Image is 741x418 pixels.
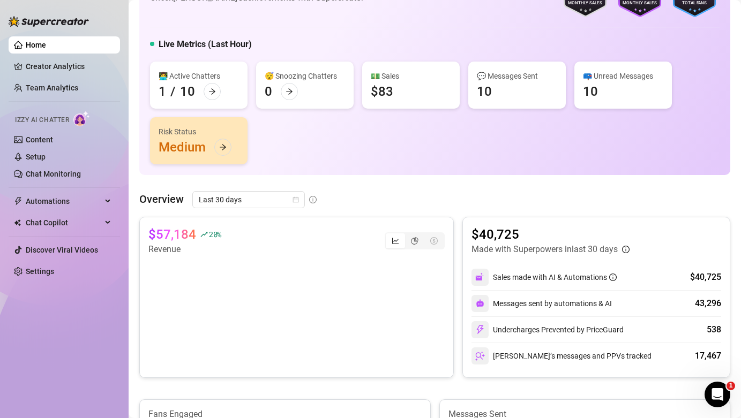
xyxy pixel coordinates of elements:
article: $40,725 [471,226,630,243]
img: svg%3e [475,272,485,282]
h5: Live Metrics (Last Hour) [159,38,252,51]
img: Chat Copilot [14,219,21,226]
a: Chat Monitoring [26,170,81,178]
div: 10 [477,83,492,100]
img: svg%3e [475,351,485,361]
a: Settings [26,267,54,276]
span: arrow-right [286,88,293,95]
div: Messages sent by automations & AI [471,295,612,312]
span: Izzy AI Chatter [15,115,69,125]
span: 1 [727,382,735,390]
span: arrow-right [219,143,227,151]
div: 43,296 [695,297,721,310]
a: Setup [26,153,46,161]
div: 1 [159,83,166,100]
span: pie-chart [411,237,418,245]
div: 0 [265,83,272,100]
a: Creator Analytics [26,58,111,75]
span: thunderbolt [14,197,23,206]
div: $83 [371,83,393,100]
span: rise [200,231,208,238]
span: info-circle [622,246,630,253]
div: Risk Status [159,126,239,138]
div: 💵 Sales [371,70,451,82]
span: info-circle [609,273,617,281]
div: 538 [707,323,721,336]
img: svg%3e [475,325,485,335]
img: svg%3e [476,299,484,308]
div: $40,725 [690,271,721,284]
article: Made with Superpowers in last 30 days [471,243,618,256]
span: Automations [26,193,102,210]
iframe: Intercom live chat [705,382,730,407]
a: Team Analytics [26,83,78,92]
span: dollar-circle [430,237,438,245]
div: Sales made with AI & Automations [493,271,617,283]
span: Last 30 days [199,192,298,208]
img: AI Chatter [73,111,90,126]
div: 👩‍💻 Active Chatters [159,70,239,82]
span: info-circle [309,196,317,203]
article: Revenue [148,243,221,256]
div: 10 [180,83,195,100]
div: 📪 Unread Messages [583,70,663,82]
article: $57,184 [148,226,196,243]
div: 10 [583,83,598,100]
img: logo-BBDzfeDw.svg [9,16,89,27]
div: [PERSON_NAME]’s messages and PPVs tracked [471,347,652,364]
div: 😴 Snoozing Chatters [265,70,345,82]
article: Overview [139,191,184,207]
span: 20 % [209,229,221,239]
div: 💬 Messages Sent [477,70,557,82]
div: Undercharges Prevented by PriceGuard [471,321,624,338]
a: Content [26,135,53,144]
span: Chat Copilot [26,214,102,231]
a: Home [26,41,46,49]
span: line-chart [392,237,399,245]
a: Discover Viral Videos [26,246,98,254]
span: calendar [293,196,299,203]
div: 17,467 [695,349,721,362]
div: segmented control [385,232,445,249]
span: arrow-right [208,88,216,95]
